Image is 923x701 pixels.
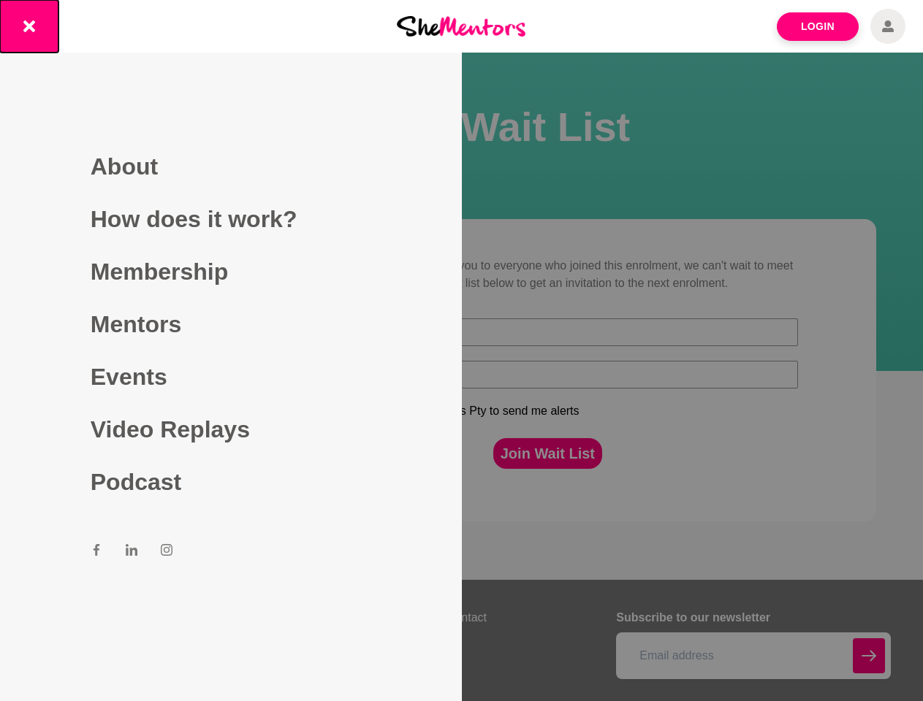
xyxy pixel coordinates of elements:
a: Instagram [161,543,172,561]
img: She Mentors Logo [397,16,525,36]
a: LinkedIn [126,543,137,561]
a: Video Replays [91,403,371,456]
a: Membership [91,245,371,298]
a: Events [91,350,371,403]
a: About [91,140,371,193]
a: Facebook [91,543,102,561]
a: Podcast [91,456,371,508]
a: How does it work? [91,193,371,245]
a: Mentors [91,298,371,350]
a: Login [777,12,859,41]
